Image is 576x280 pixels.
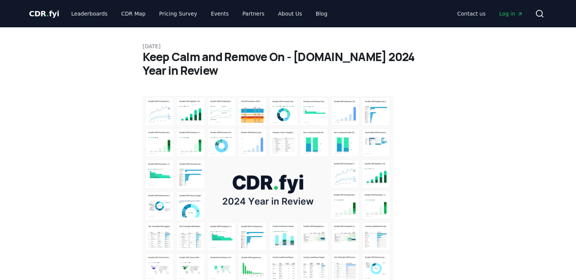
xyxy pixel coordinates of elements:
a: Leaderboards [65,7,114,20]
span: CDR fyi [29,9,59,18]
nav: Main [65,7,333,20]
a: Blog [310,7,334,20]
a: Contact us [451,7,492,20]
a: About Us [272,7,308,20]
a: CDR Map [115,7,151,20]
a: Partners [236,7,270,20]
span: . [46,9,49,18]
a: Events [205,7,235,20]
p: [DATE] [143,42,434,50]
span: Log in [499,10,523,17]
a: CDR.fyi [29,8,59,19]
a: Log in [493,7,529,20]
h1: Keep Calm and Remove On - [DOMAIN_NAME] 2024 Year in Review [143,50,434,77]
a: Pricing Survey [153,7,203,20]
nav: Main [451,7,529,20]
